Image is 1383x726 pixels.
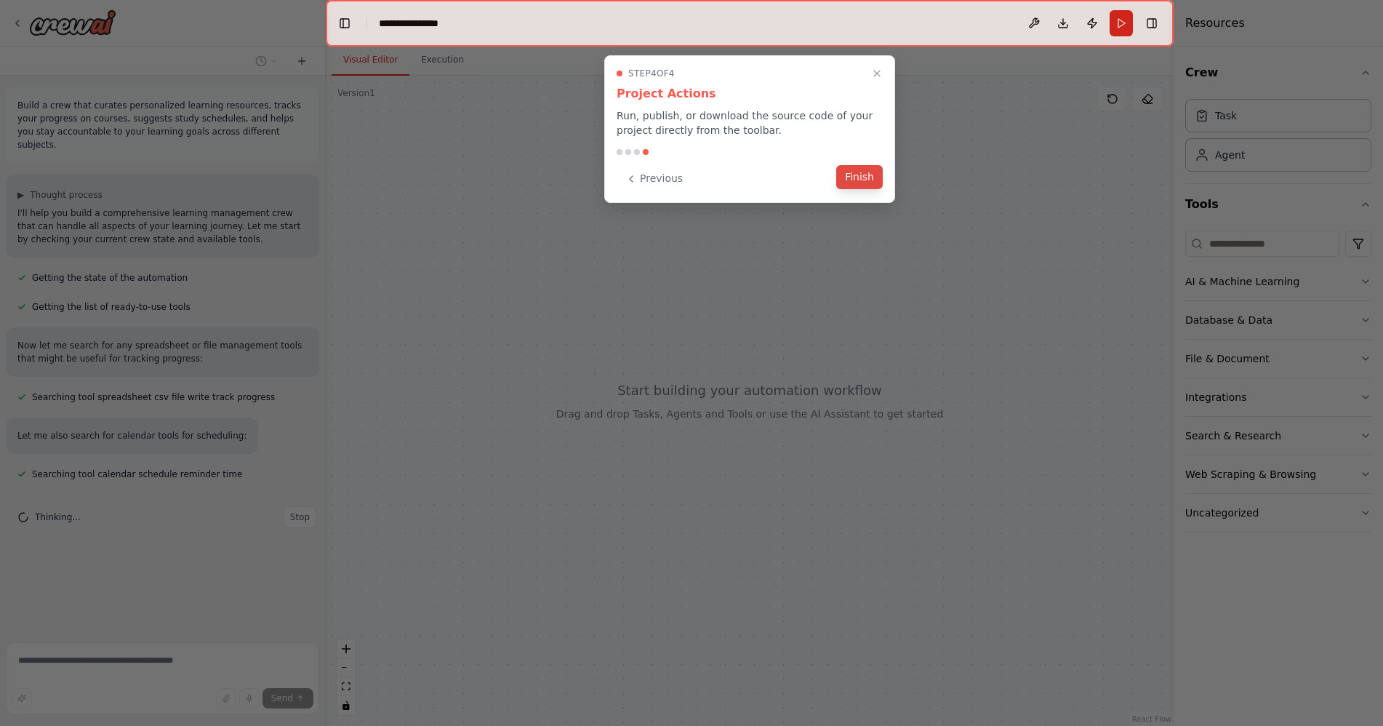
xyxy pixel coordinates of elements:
h3: Project Actions [617,85,883,103]
button: Close walkthrough [868,65,886,82]
p: Run, publish, or download the source code of your project directly from the toolbar. [617,108,883,137]
span: Step 4 of 4 [628,68,675,79]
button: Hide left sidebar [334,13,355,33]
button: Previous [617,167,691,191]
button: Finish [836,165,883,189]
